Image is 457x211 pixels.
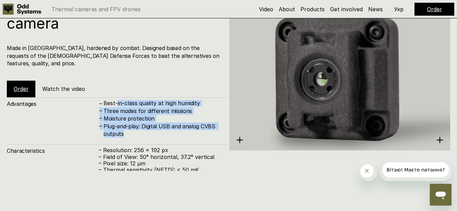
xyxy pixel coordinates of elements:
h4: Made in [GEOGRAPHIC_DATA], hardened by combat. Designed based on the requests of the [DEMOGRAPHIC... [7,44,221,67]
p: Укр [394,6,404,12]
iframe: Close message [360,164,377,181]
p: – Field of View: 50° horizontal, 37.2° vertical [99,154,221,160]
a: Order [427,6,442,13]
h4: – [99,114,102,122]
h4: – [99,107,102,114]
h1: Kurbas-256 – our thermal camera [7,1,221,31]
a: Video [259,6,273,13]
p: Thermal cameras and FPV drones [51,6,141,12]
a: About [279,6,295,13]
h4: Characteristics [7,147,99,155]
p: – Pixel size: 12 µm [99,160,221,167]
h4: Plug-and-play: Digital USB and analog CVBS outputs [103,123,221,138]
iframe: Button to launch messaging window [430,184,452,206]
h4: – [99,122,102,130]
h4: Advantages [7,100,99,108]
p: – Resolution: 256 x 192 px [99,147,221,153]
p: – Thermal sensitivity (NETD): < 50 mK [99,167,221,173]
iframe: Message from company [380,162,452,181]
h4: – [99,100,102,107]
h5: Watch the video [42,85,85,93]
h4: Three modes for different missions [103,107,221,115]
a: Products [300,6,325,13]
a: Order [14,85,29,92]
a: Get involved [330,6,363,13]
a: News [368,6,383,13]
p: Best-in-class quality at high humidity [103,100,221,107]
h4: Moisture protection [103,115,221,122]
